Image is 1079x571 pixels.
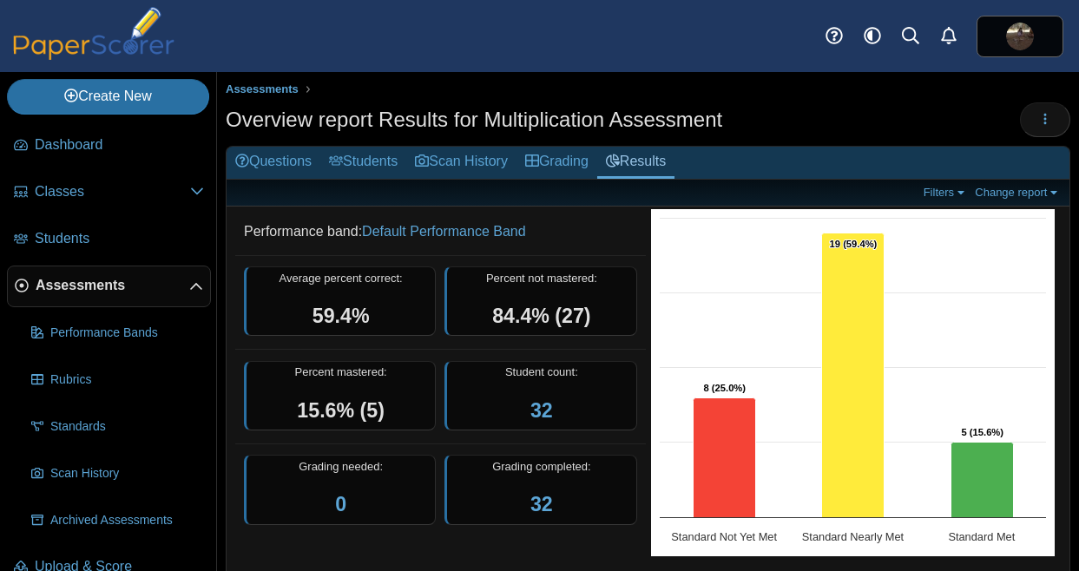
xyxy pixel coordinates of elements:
div: Grading needed: [244,455,436,525]
a: Filters [919,185,972,200]
a: Archived Assessments [24,500,211,541]
a: Assessments [221,79,303,101]
a: Results [597,147,674,179]
text: 5 (15.6%) [961,427,1003,437]
a: Performance Bands [24,312,211,354]
a: 0 [335,493,346,515]
a: Grading [516,147,597,179]
text: 8 (25.0%) [703,383,746,393]
text: Standard Not Yet Met [671,530,777,543]
span: Students [35,229,204,248]
text: Standard Met [948,530,1015,543]
a: Questions [227,147,320,179]
span: Rubrics [50,371,204,389]
span: Classes [35,182,190,201]
path: Standard Met, 5. Overall Assessment Performance. [951,443,1013,518]
div: Student count: [444,361,636,431]
span: Kaiyun Lambert [1006,23,1034,50]
a: Rubrics [24,359,211,401]
path: Standard Not Yet Met, 8. Overall Assessment Performance. [693,398,755,518]
a: Students [320,147,406,179]
span: Assessments [226,82,299,95]
a: Students [7,219,211,260]
span: 15.6% (5) [297,399,385,422]
dd: Performance band: [235,209,646,254]
span: Dashboard [35,135,204,154]
a: Classes [7,172,211,213]
span: Performance Bands [50,325,204,342]
a: Alerts [930,17,968,56]
a: Default Performance Band [362,224,526,239]
a: Scan History [24,453,211,495]
span: Archived Assessments [50,512,204,529]
span: Standards [50,418,204,436]
a: ps.Zat9T1XFGlGDo9rV [977,16,1063,57]
a: Scan History [406,147,516,179]
span: 84.4% (27) [492,305,590,327]
text: 19 (59.4%) [829,239,877,249]
a: 32 [530,493,553,515]
span: Assessments [36,276,189,295]
div: Percent not mastered: [444,266,636,337]
div: Chart. Highcharts interactive chart. [651,209,1062,556]
img: ps.Zat9T1XFGlGDo9rV [1006,23,1034,50]
span: Scan History [50,465,204,482]
a: Standards [24,406,211,448]
h1: Overview report Results for Multiplication Assessment [226,105,722,135]
div: Average percent correct: [244,266,436,337]
a: Create New [7,79,209,114]
a: Change report [970,185,1065,200]
a: Dashboard [7,125,211,167]
span: 59.4% [313,305,370,327]
div: Percent mastered: [244,361,436,431]
svg: Interactive chart [651,209,1055,556]
a: 32 [530,399,553,422]
path: Standard Nearly Met, 19. Overall Assessment Performance. [821,233,884,518]
a: PaperScorer [7,48,181,62]
a: Assessments [7,266,211,307]
text: Standard Nearly Met [801,530,904,543]
img: PaperScorer [7,7,181,60]
div: Grading completed: [444,455,636,525]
